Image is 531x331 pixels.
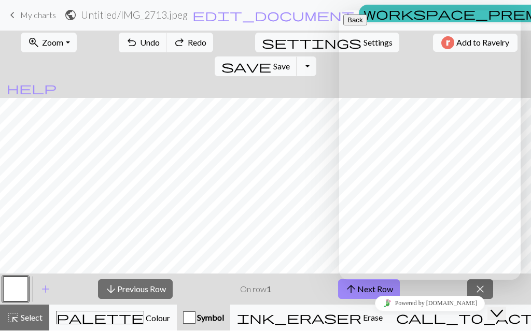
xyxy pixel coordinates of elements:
[338,280,400,299] button: Next Row
[119,33,167,53] button: Undo
[230,305,389,331] button: Erase
[195,313,224,323] span: Symbol
[7,81,57,96] span: help
[144,313,170,323] span: Colour
[215,57,297,77] button: Save
[19,313,43,323] span: Select
[255,33,399,53] button: SettingsSettings
[140,38,160,48] span: Undo
[339,11,521,280] iframe: chat widget
[487,290,521,321] iframe: chat widget
[125,36,138,50] span: undo
[20,10,56,20] span: My charts
[64,8,77,23] span: public
[262,36,361,50] span: settings
[267,284,271,294] strong: 1
[345,282,357,297] span: arrow_upward
[173,36,186,50] span: redo
[7,311,19,325] span: highlight_alt
[39,282,52,297] span: add
[177,305,230,331] button: Symbol
[273,62,290,71] span: Save
[166,33,213,53] button: Redo
[57,311,144,325] span: palette
[339,292,521,315] iframe: chat widget
[361,313,383,323] span: Erase
[192,8,354,23] span: edit_document
[237,311,361,325] span: ink_eraser
[27,36,40,50] span: zoom_in
[49,305,177,331] button: Colour
[98,280,173,299] button: Previous Row
[105,282,117,297] span: arrow_downward
[21,33,76,53] button: Zoom
[474,282,486,297] span: close
[42,38,63,48] span: Zoom
[81,9,188,21] h2: Untitled / IMG_2713.jpeg
[240,283,271,296] p: On row
[262,37,361,49] i: Settings
[6,8,19,23] span: keyboard_arrow_left
[6,7,56,24] a: My charts
[188,38,206,48] span: Redo
[221,60,271,74] span: save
